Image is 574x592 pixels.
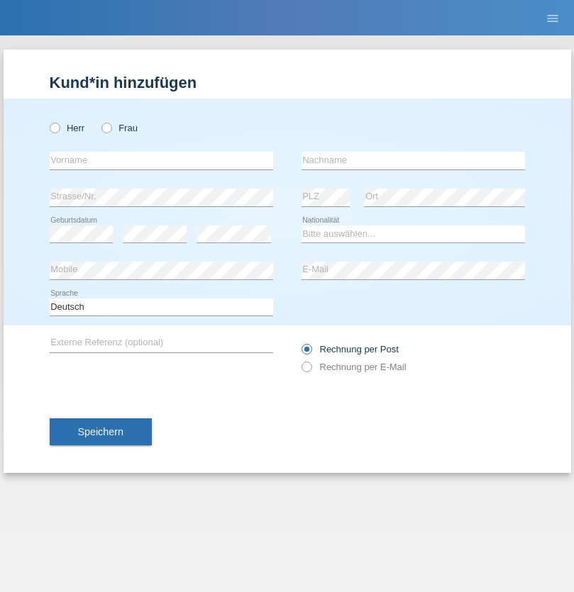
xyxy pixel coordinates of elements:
input: Herr [50,123,59,132]
span: Speichern [78,426,123,437]
input: Rechnung per E-Mail [302,362,311,379]
i: menu [546,11,560,26]
h1: Kund*in hinzufügen [50,74,525,91]
label: Frau [101,123,138,133]
label: Rechnung per E-Mail [302,362,407,372]
label: Herr [50,123,85,133]
button: Speichern [50,418,152,445]
input: Frau [101,123,111,132]
label: Rechnung per Post [302,344,399,354]
a: menu [539,13,567,22]
input: Rechnung per Post [302,344,311,362]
